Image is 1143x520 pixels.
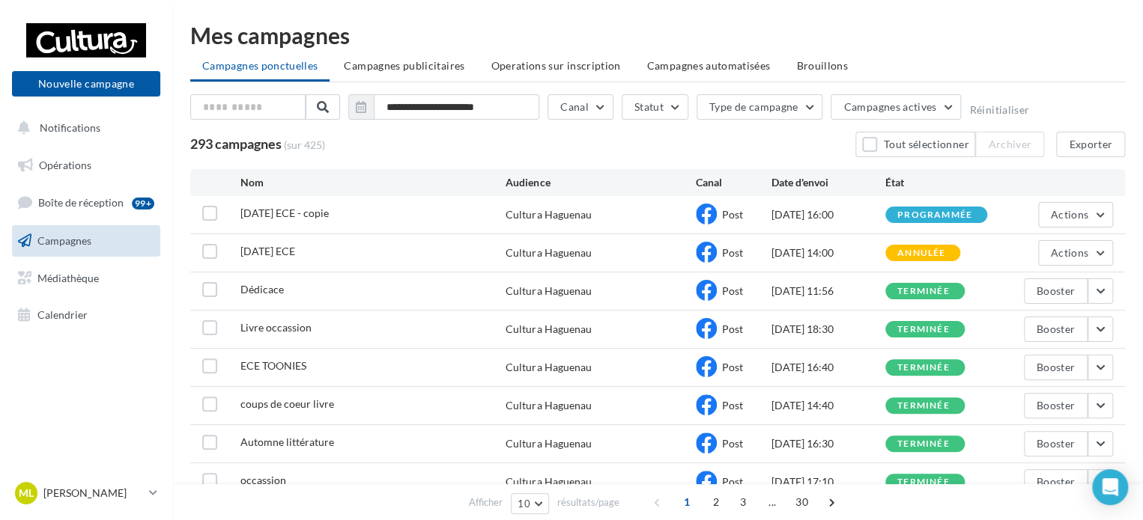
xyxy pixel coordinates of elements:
[43,486,143,501] p: [PERSON_NAME]
[722,361,743,373] span: Post
[722,208,743,221] span: Post
[722,246,743,259] span: Post
[240,207,329,219] span: Halloween ECE - copie
[722,322,743,335] span: Post
[897,401,950,411] div: terminée
[240,321,312,334] span: Livre occassion
[240,397,334,410] span: coups de coeur livre
[240,283,284,296] span: Dédicace
[240,435,334,448] span: Automne littérature
[1024,431,1088,456] button: Booster
[897,210,972,220] div: programmée
[897,248,945,258] div: annulée
[506,474,591,489] div: Cultura Haguenau
[975,132,1044,157] button: Archiver
[1038,240,1113,266] button: Actions
[771,398,885,413] div: [DATE] 14:40
[37,271,99,284] span: Médiathèque
[796,59,848,72] span: Brouillons
[1056,132,1125,157] button: Exporter
[897,325,950,334] div: terminée
[39,159,91,171] span: Opérations
[9,112,157,144] button: Notifications
[771,245,885,260] div: [DATE] 14:00
[38,196,124,209] span: Boîte de réception
[9,299,163,331] a: Calendrier
[9,225,163,257] a: Campagnes
[1051,208,1088,221] span: Actions
[12,71,160,97] button: Nouvelle campagne
[722,399,743,412] span: Post
[855,132,975,157] button: Tout sélectionner
[1051,246,1088,259] span: Actions
[240,474,286,486] span: occassion
[132,198,154,209] div: 99+
[240,175,506,190] div: Nom
[518,498,530,510] span: 10
[190,135,282,152] span: 293 campagnes
[771,284,885,299] div: [DATE] 11:56
[469,495,503,510] span: Afficher
[40,121,100,134] span: Notifications
[506,436,591,451] div: Cultura Haguenau
[897,477,950,487] div: terminée
[885,175,999,190] div: État
[1024,355,1088,380] button: Booster
[506,175,695,190] div: Audience
[789,490,814,514] span: 30
[557,495,619,510] span: résultats/page
[1092,469,1128,505] div: Open Intercom Messenger
[722,284,743,297] span: Post
[1024,278,1088,304] button: Booster
[491,59,620,72] span: Operations sur inscription
[731,490,755,514] span: 3
[284,138,325,153] span: (sur 425)
[9,186,163,218] a: Boîte de réception99+
[897,439,950,449] div: terminée
[771,436,885,451] div: [DATE] 16:30
[697,94,823,120] button: Type de campagne
[675,490,699,514] span: 1
[771,322,885,337] div: [DATE] 18:30
[506,245,591,260] div: Cultura Haguenau
[1024,469,1088,495] button: Booster
[771,175,885,190] div: Date d'envoi
[771,207,885,222] div: [DATE] 16:00
[240,359,306,372] span: ECE TOONIES
[506,360,591,375] div: Cultura Haguenau
[1038,202,1113,227] button: Actions
[760,490,784,514] span: ...
[19,486,34,501] span: ML
[344,59,464,72] span: Campagnes publicitaires
[831,94,961,120] button: Campagnes actives
[506,207,591,222] div: Cultura Haguenau
[506,398,591,413] div: Cultura Haguenau
[9,263,163,294] a: Médiathèque
[722,437,743,450] span: Post
[240,245,295,257] span: Halloween ECE
[506,322,591,337] div: Cultura Haguenau
[843,100,936,113] span: Campagnes actives
[37,234,91,247] span: Campagnes
[511,493,549,514] button: 10
[771,474,885,489] div: [DATE] 17:10
[897,363,950,373] div: terminée
[647,59,771,72] span: Campagnes automatisées
[771,360,885,375] div: [DATE] 16:40
[897,287,950,296] div: terminée
[190,24,1125,46] div: Mes campagnes
[696,175,771,190] div: Canal
[12,479,160,507] a: ML [PERSON_NAME]
[969,104,1029,116] button: Réinitialiser
[506,284,591,299] div: Cultura Haguenau
[1024,393,1088,418] button: Booster
[704,490,728,514] span: 2
[1024,316,1088,342] button: Booster
[9,150,163,181] a: Opérations
[548,94,613,120] button: Canal
[722,475,743,488] span: Post
[37,308,88,321] span: Calendrier
[622,94,688,120] button: Statut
